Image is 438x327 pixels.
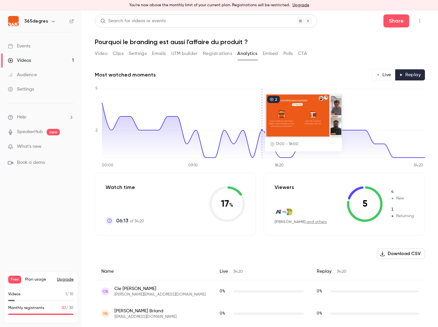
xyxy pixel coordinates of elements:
[275,219,327,225] div: ,
[280,208,287,215] img: mnh.fr
[293,3,309,8] a: Upgrade
[17,114,26,121] span: Help
[8,276,21,284] span: Free
[116,217,144,225] p: of 34:20
[95,302,425,325] div: anisgraphisme@gmail.com
[275,163,284,167] tspan: 18:20
[8,16,19,26] img: 365degres
[377,249,425,259] button: Download CSV
[129,48,147,59] button: Settings
[61,305,74,311] p: / 30
[95,280,425,303] div: caroline.brg789@gmail.com
[372,69,396,80] button: Live
[17,129,43,135] a: SpeakerHub
[65,291,74,297] p: / 10
[95,263,213,280] div: Name
[414,16,425,26] button: Top Bar Actions
[285,208,293,215] img: outlook.com
[391,189,414,195] span: New
[57,277,74,282] button: Upgrade
[65,292,67,296] span: 1
[8,305,44,311] p: Monthly registrants
[114,308,177,314] span: [PERSON_NAME] Briand
[391,213,414,219] span: Returning
[237,48,258,59] button: Analytics
[95,87,98,91] tspan: 5
[17,143,42,150] span: What's new
[61,306,66,310] span: 30
[8,291,21,297] p: Videos
[100,18,166,25] div: Search for videos or events
[8,86,34,93] div: Settings
[317,311,327,317] span: Replay watch time
[113,48,124,59] button: Clips
[188,163,198,167] tspan: 09:10
[383,14,409,27] button: Share
[8,43,30,49] div: Events
[391,207,414,213] span: Returning
[310,263,425,280] div: Replay
[102,163,113,167] tspan: 00:00
[114,314,177,319] span: [EMAIL_ADDRESS][DOMAIN_NAME]
[263,48,278,59] button: Embed
[152,48,166,59] button: Emails
[395,69,425,80] button: Replay
[391,196,414,201] span: New
[8,72,37,78] div: Audience
[275,208,282,215] img: aitenders.com
[95,71,156,79] h2: Most watched moments
[413,163,423,167] tspan: 34:20
[220,289,225,293] span: 0 %
[233,270,243,274] span: 34:20
[317,289,322,293] span: 0 %
[25,277,53,282] span: Plan usage
[24,18,48,25] h6: 365degres
[17,159,45,166] span: Book a demo
[220,312,225,316] span: 0 %
[106,183,144,191] p: Watch time
[47,129,60,135] span: new
[114,285,206,292] span: Cie [PERSON_NAME]
[95,38,425,46] h1: Pourquoi le branding est aussi l'affaire du produit ?
[298,48,307,59] button: CTA
[275,183,294,191] p: Viewers
[114,292,206,297] span: [PERSON_NAME][EMAIL_ADDRESS][DOMAIN_NAME]
[8,114,74,121] li: help-dropdown-opener
[213,263,310,280] div: Live
[220,288,230,294] span: Live watch time
[283,48,293,59] button: Polls
[95,48,108,59] button: Video
[8,57,31,64] div: Videos
[337,270,346,274] span: 34:20
[103,311,108,317] span: YB
[116,217,128,225] span: 06:13
[171,48,198,59] button: UTM builder
[103,288,108,294] span: CB
[317,288,327,294] span: Replay watch time
[220,311,230,317] span: Live watch time
[275,219,306,224] span: [PERSON_NAME]
[317,312,322,316] span: 0 %
[203,48,232,59] button: Registrations
[95,129,97,132] tspan: 2
[307,220,327,224] a: and others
